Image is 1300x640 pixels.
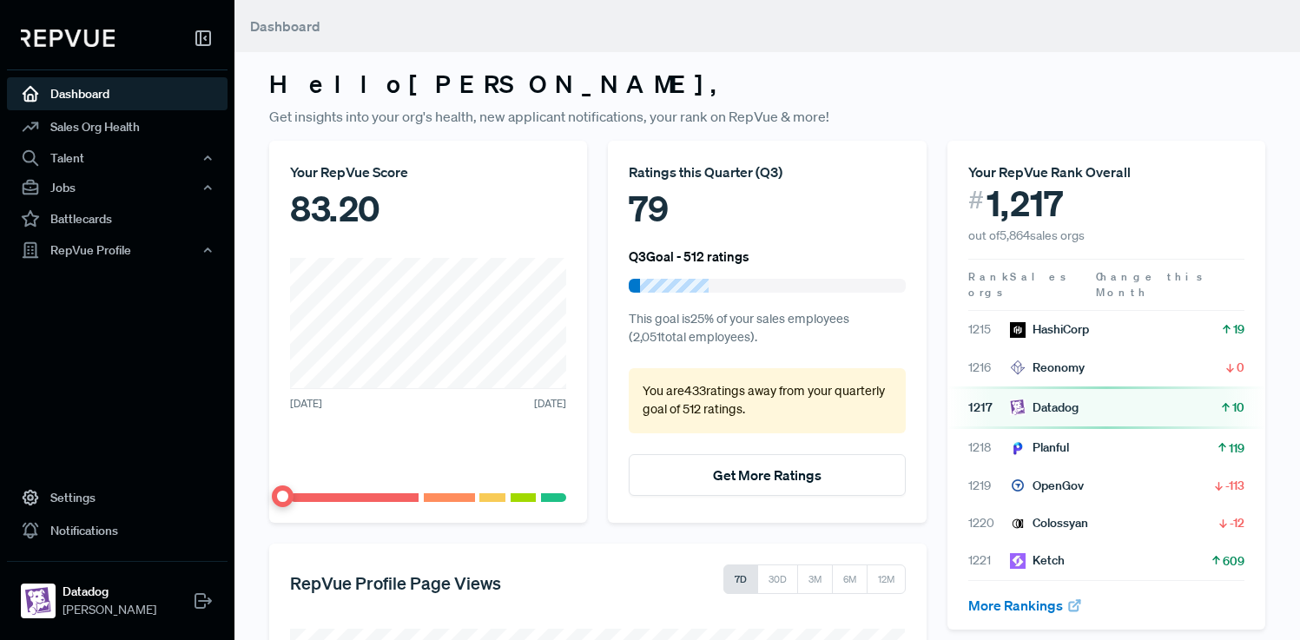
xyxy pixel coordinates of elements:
[968,359,1010,377] span: 1216
[290,162,566,182] div: Your RepVue Score
[1010,320,1089,339] div: HashiCorp
[1230,514,1244,531] span: -12
[1010,516,1026,531] img: Colossyan
[7,235,228,265] button: RepVue Profile
[1232,399,1244,416] span: 10
[757,564,798,594] button: 30D
[629,182,905,234] div: 79
[968,269,1069,300] span: Sales orgs
[290,572,501,593] h5: RepVue Profile Page Views
[968,597,1083,614] a: More Rankings
[968,439,1010,457] span: 1218
[968,320,1010,339] span: 1215
[797,564,833,594] button: 3M
[1010,440,1026,456] img: Planful
[629,310,905,347] p: This goal is 25 % of your sales employees ( 2,051 total employees).
[7,173,228,202] button: Jobs
[1010,322,1026,338] img: HashiCorp
[7,514,228,547] a: Notifications
[7,143,228,173] button: Talent
[21,30,115,47] img: RepVue
[1010,551,1065,570] div: Ketch
[629,162,905,182] div: Ratings this Quarter ( Q3 )
[7,561,228,626] a: DatadogDatadog[PERSON_NAME]
[968,514,1010,532] span: 1220
[968,269,1010,285] span: Rank
[1229,439,1244,457] span: 119
[629,248,749,264] h6: Q3 Goal - 512 ratings
[534,396,566,412] span: [DATE]
[867,564,906,594] button: 12M
[24,587,52,615] img: Datadog
[968,228,1085,243] span: out of 5,864 sales orgs
[629,454,905,496] button: Get More Ratings
[723,564,758,594] button: 7D
[968,551,1010,570] span: 1221
[1010,359,1085,377] div: Reonomy
[7,202,228,235] a: Battlecards
[7,110,228,143] a: Sales Org Health
[1010,477,1084,495] div: OpenGov
[63,583,156,601] strong: Datadog
[1010,399,1026,415] img: Datadog
[1010,360,1026,375] img: Reonomy
[987,182,1063,224] span: 1,217
[832,564,868,594] button: 6M
[290,182,566,234] div: 83.20
[968,182,984,218] span: #
[968,477,1010,495] span: 1219
[250,17,320,35] span: Dashboard
[1010,553,1026,569] img: Ketch
[7,481,228,514] a: Settings
[643,382,891,419] p: You are 433 ratings away from your quarterly goal of 512 ratings .
[1233,320,1244,338] span: 19
[1237,359,1244,376] span: 0
[290,396,322,412] span: [DATE]
[1010,478,1026,493] img: OpenGov
[1096,269,1205,300] span: Change this Month
[1010,399,1079,417] div: Datadog
[968,399,1010,417] span: 1217
[7,77,228,110] a: Dashboard
[63,601,156,619] span: [PERSON_NAME]
[269,69,1265,99] h3: Hello [PERSON_NAME] ,
[1010,439,1069,457] div: Planful
[968,163,1131,181] span: Your RepVue Rank Overall
[1010,514,1088,532] div: Colossyan
[269,106,1265,127] p: Get insights into your org's health, new applicant notifications, your rank on RepVue & more!
[1223,552,1244,570] span: 609
[1225,477,1244,494] span: -113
